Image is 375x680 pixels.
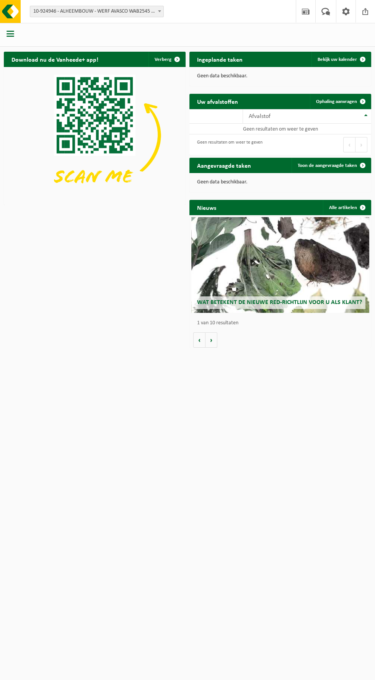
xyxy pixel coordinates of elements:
[191,217,370,313] a: Wat betekent de nieuwe RED-richtlijn voor u als klant?
[197,180,364,185] p: Geen data beschikbaar.
[343,137,355,152] button: Previous
[189,94,246,109] h2: Uw afvalstoffen
[205,332,217,348] button: Volgende
[189,200,224,215] h2: Nieuws
[155,57,171,62] span: Verberg
[197,320,367,326] p: 1 van 10 resultaten
[193,136,262,153] div: Geen resultaten om weer te geven
[316,99,357,104] span: Ophaling aanvragen
[189,124,371,134] td: Geen resultaten om weer te geven
[4,52,106,67] h2: Download nu de Vanheede+ app!
[249,113,271,119] span: Afvalstof
[197,74,364,79] p: Geen data beschikbaar.
[298,163,357,168] span: Toon de aangevraagde taken
[148,52,185,67] button: Verberg
[193,332,205,348] button: Vorige
[311,52,370,67] a: Bekijk uw kalender
[323,200,370,215] a: Alle artikelen
[355,137,367,152] button: Next
[189,52,250,67] h2: Ingeplande taken
[292,158,370,173] a: Toon de aangevraagde taken
[4,67,186,203] img: Download de VHEPlus App
[197,299,362,306] span: Wat betekent de nieuwe RED-richtlijn voor u als klant?
[310,94,370,109] a: Ophaling aanvragen
[30,6,163,17] span: 10-924946 - ALHEEMBOUW - WERF AVASCO WAB2545 - DIKSMUIDE
[189,158,259,173] h2: Aangevraagde taken
[318,57,357,62] span: Bekijk uw kalender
